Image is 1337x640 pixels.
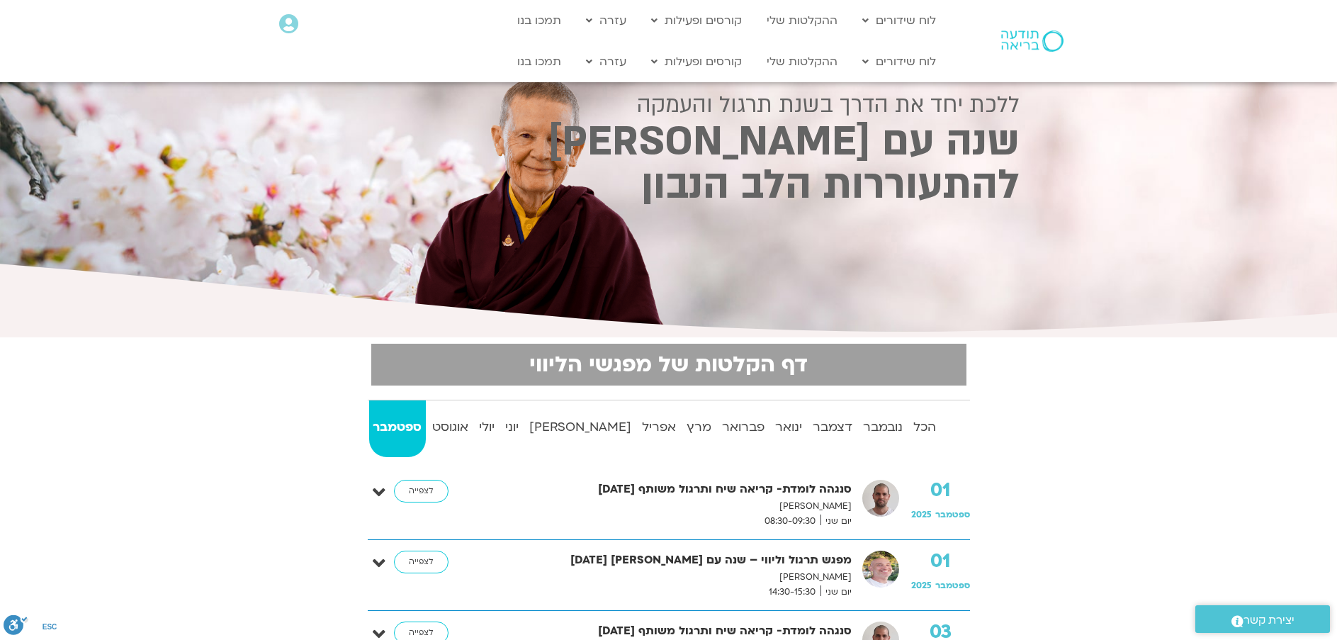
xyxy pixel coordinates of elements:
[772,400,806,457] a: ינואר
[1195,605,1330,633] a: יצירת קשר
[820,514,852,529] span: יום שני
[859,417,907,438] strong: נובמבר
[579,7,633,34] a: עזרה
[760,514,820,529] span: 08:30-09:30
[760,48,845,75] a: ההקלטות שלי
[764,585,820,600] span: 14:30-15:30
[855,48,943,75] a: לוח שידורים
[1243,611,1294,630] span: יצירת קשר
[760,7,845,34] a: ההקלטות שלי
[911,509,932,520] span: 2025
[772,417,806,438] strong: ינואר
[475,417,499,438] strong: יולי
[855,7,943,34] a: לוח שידורים
[502,417,523,438] strong: יוני
[809,400,857,457] a: דצמבר
[638,400,680,457] a: אפריל
[683,417,716,438] strong: מרץ
[579,48,633,75] a: עזרה
[318,123,1020,161] h2: שנה עם [PERSON_NAME]
[480,480,852,499] strong: סנגהה לומדת- קריאה שיח ותרגול משותף [DATE]
[429,400,473,457] a: אוגוסט
[394,480,449,503] a: לצפייה
[526,400,636,457] a: [PERSON_NAME]
[318,92,1020,118] h2: ללכת יחד את הדרך בשנת תרגול והעמקה
[510,7,568,34] a: תמכו בנו
[718,417,769,438] strong: פברואר
[644,48,749,75] a: קורסים ופעילות
[718,400,769,457] a: פברואר
[683,400,716,457] a: מרץ
[502,400,523,457] a: יוני
[910,400,940,457] a: הכל
[911,580,932,591] span: 2025
[369,400,426,457] a: ספטמבר
[480,551,852,570] strong: מפגש תרגול וליווי – שנה עם [PERSON_NAME] [DATE]
[480,570,852,585] p: [PERSON_NAME]
[475,400,499,457] a: יולי
[480,499,852,514] p: [PERSON_NAME]
[935,509,970,520] span: ספטמבר
[1001,30,1064,52] img: תודעה בריאה
[638,417,680,438] strong: אפריל
[809,417,857,438] strong: דצמבר
[369,417,426,438] strong: ספטמבר
[394,551,449,573] a: לצפייה
[820,585,852,600] span: יום שני
[910,417,940,438] strong: הכל
[911,480,970,501] strong: 01
[911,551,970,572] strong: 01
[318,167,1020,204] h2: להתעוררות הלב הנבון
[859,400,907,457] a: נובמבר
[935,580,970,591] span: ספטמבר
[380,352,958,377] h2: דף הקלטות של מפגשי הליווי
[429,417,473,438] strong: אוגוסט
[510,48,568,75] a: תמכו בנו
[526,417,636,438] strong: [PERSON_NAME]
[644,7,749,34] a: קורסים ופעילות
